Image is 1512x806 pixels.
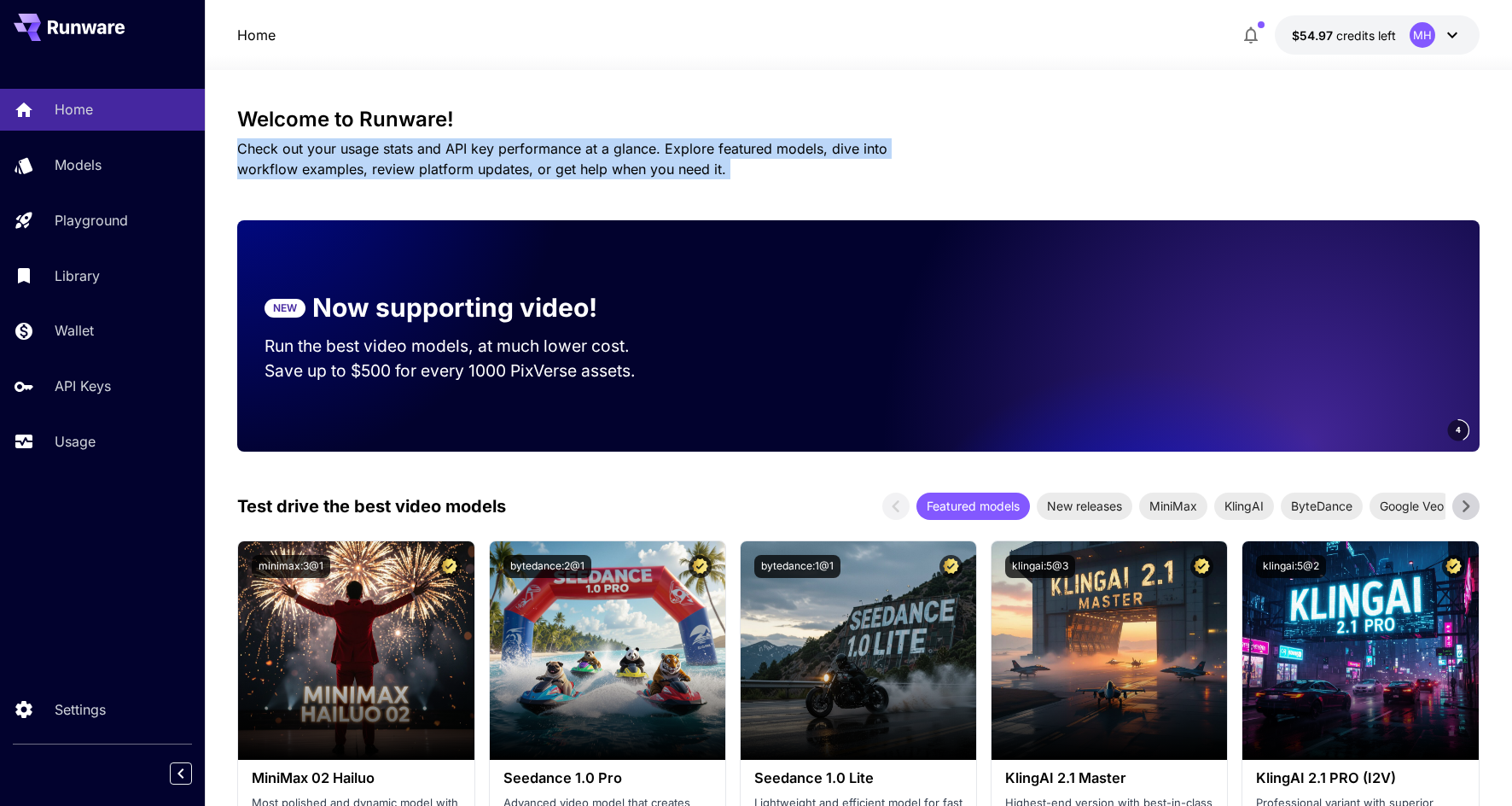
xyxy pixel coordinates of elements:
img: alt [741,541,976,760]
p: Wallet [55,320,94,341]
button: $54.9726MH [1275,15,1480,55]
img: alt [992,541,1227,760]
button: Certified Model – Vetted for best performance and includes a commercial license. [939,555,962,578]
nav: breadcrumb [237,25,276,45]
button: bytedance:2@1 [503,555,591,578]
div: $54.9726 [1292,26,1396,44]
span: KlingAI [1214,497,1274,515]
div: MiniMax [1139,493,1207,520]
p: API Keys [55,376,111,396]
button: Collapse sidebar [170,762,192,785]
h3: Welcome to Runware! [237,108,1479,131]
div: KlingAI [1214,493,1274,520]
span: 4 [1456,423,1461,436]
button: klingai:5@3 [1005,555,1075,578]
p: Run the best video models, at much lower cost. [265,334,662,359]
button: Certified Model – Vetted for best performance and includes a commercial license. [438,555,461,578]
p: Playground [55,210,128,231]
p: Usage [55,431,96,452]
p: Models [55,155,102,175]
img: alt [1242,541,1478,760]
img: alt [238,541,474,760]
span: New releases [1037,497,1132,515]
div: MH [1410,22,1435,48]
span: credits left [1336,28,1396,43]
span: $54.97 [1292,28,1336,43]
p: Save up to $500 for every 1000 PixVerse assets. [265,359,662,383]
button: bytedance:1@1 [754,555,840,578]
span: Google Veo [1370,497,1454,515]
div: Collapse sidebar [183,758,205,789]
p: Now supporting video! [312,289,597,327]
p: NEW [273,301,297,316]
a: Home [237,25,276,45]
p: Settings [55,699,106,720]
h3: Seedance 1.0 Pro [503,770,712,786]
p: Test drive the best video models [237,494,506,519]
h3: KlingAI 2.1 Master [1005,770,1213,786]
div: New releases [1037,493,1132,520]
h3: MiniMax 02 Hailuo [252,770,460,786]
button: Certified Model – Vetted for best performance and includes a commercial license. [1190,555,1213,578]
span: Featured models [916,497,1030,515]
img: alt [490,541,725,760]
button: Certified Model – Vetted for best performance and includes a commercial license. [689,555,712,578]
span: MiniMax [1139,497,1207,515]
button: Certified Model – Vetted for best performance and includes a commercial license. [1442,555,1465,578]
span: ByteDance [1281,497,1363,515]
span: Check out your usage stats and API key performance at a glance. Explore featured models, dive int... [237,140,887,178]
h3: Seedance 1.0 Lite [754,770,962,786]
div: ByteDance [1281,493,1363,520]
h3: KlingAI 2.1 PRO (I2V) [1256,770,1464,786]
div: Featured models [916,493,1030,520]
div: Google Veo [1370,493,1454,520]
button: minimax:3@1 [252,555,330,578]
button: klingai:5@2 [1256,555,1326,578]
p: Home [55,99,93,120]
p: Library [55,266,100,286]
